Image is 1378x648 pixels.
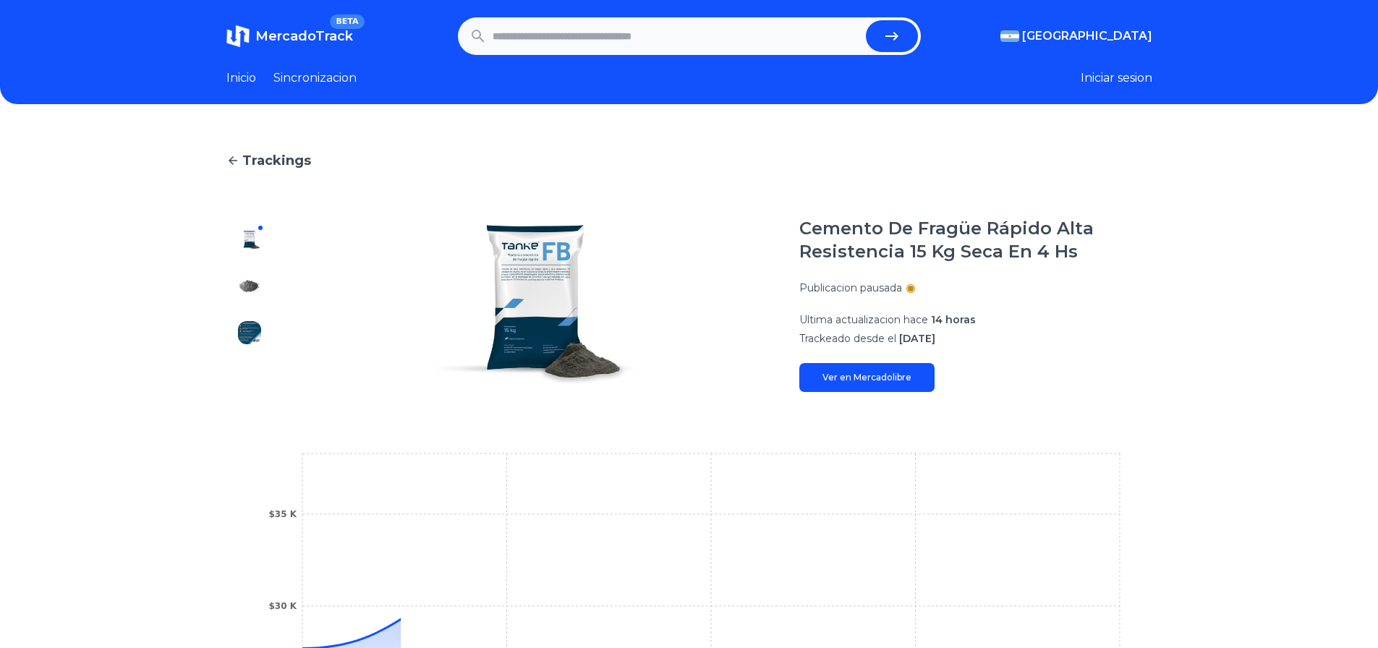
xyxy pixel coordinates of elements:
[238,229,261,252] img: Cemento De Fragüe Rápido Alta Resistencia 15 Kg Seca En 4 Hs
[226,25,250,48] img: MercadoTrack
[1000,27,1152,45] button: [GEOGRAPHIC_DATA]
[226,69,256,87] a: Inicio
[268,509,297,519] tspan: $35 K
[226,150,1152,171] a: Trackings
[330,14,364,29] span: BETA
[799,281,902,295] p: Publicacion pausada
[268,601,297,611] tspan: $30 K
[1081,69,1152,87] button: Iniciar sesion
[238,275,261,298] img: Cemento De Fragüe Rápido Alta Resistencia 15 Kg Seca En 4 Hs
[226,25,353,48] a: MercadoTrackBETA
[899,332,935,345] span: [DATE]
[799,313,928,326] span: Ultima actualizacion hace
[799,332,896,345] span: Trackeado desde el
[1000,30,1019,42] img: Argentina
[799,217,1152,263] h1: Cemento De Fragüe Rápido Alta Resistencia 15 Kg Seca En 4 Hs
[273,69,357,87] a: Sincronizacion
[931,313,976,326] span: 14 horas
[799,363,935,392] a: Ver en Mercadolibre
[302,217,770,392] img: Cemento De Fragüe Rápido Alta Resistencia 15 Kg Seca En 4 Hs
[242,150,311,171] span: Trackings
[255,28,353,44] span: MercadoTrack
[1022,27,1152,45] span: [GEOGRAPHIC_DATA]
[238,321,261,344] img: Cemento De Fragüe Rápido Alta Resistencia 15 Kg Seca En 4 Hs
